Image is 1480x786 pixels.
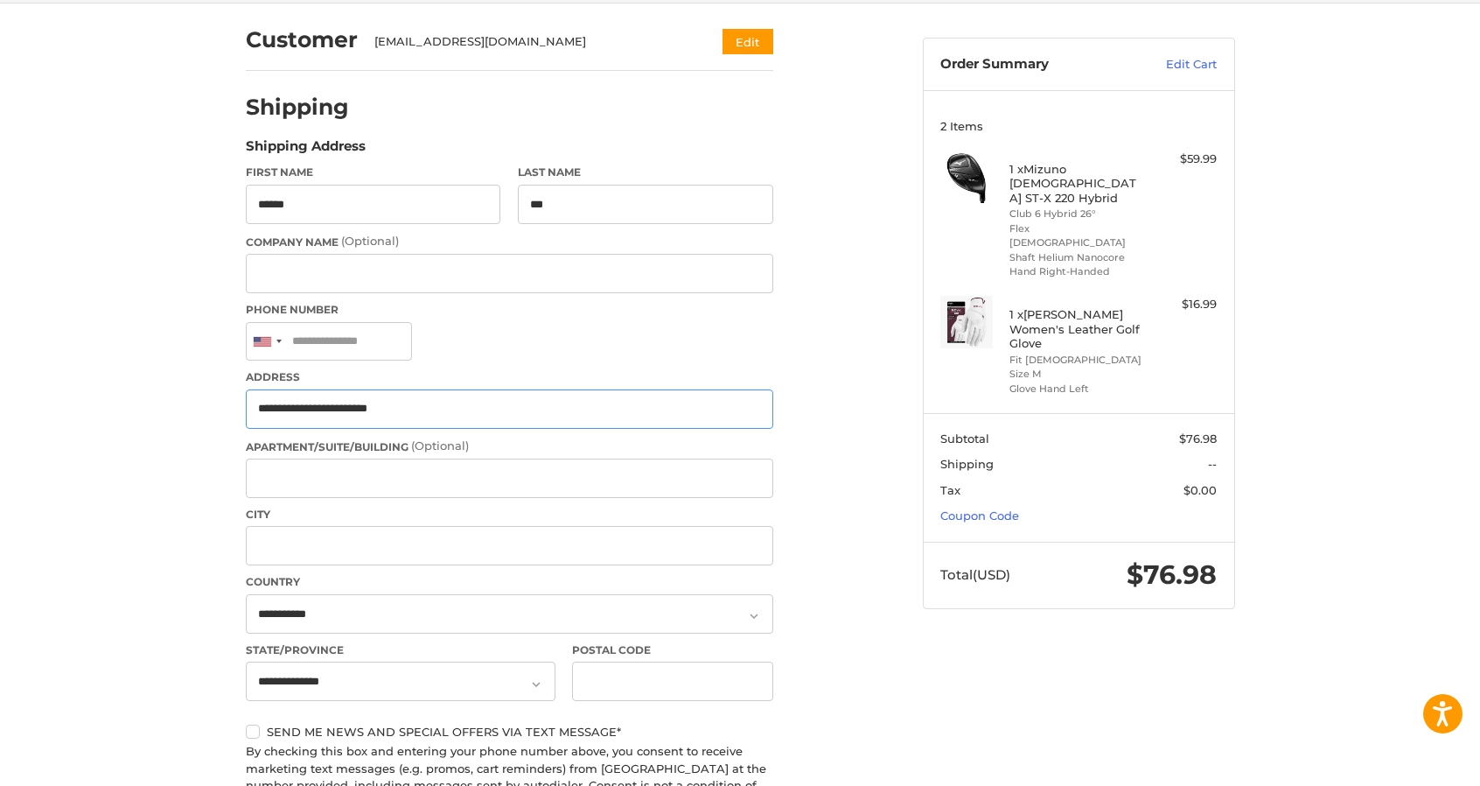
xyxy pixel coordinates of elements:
li: Hand Right-Handed [1009,264,1143,279]
h2: Shipping [246,94,349,121]
span: $0.00 [1183,483,1217,497]
div: $59.99 [1148,151,1217,168]
small: (Optional) [341,234,399,248]
div: [EMAIL_ADDRESS][DOMAIN_NAME] [374,33,688,51]
label: Apartment/Suite/Building [246,438,773,455]
span: $76.98 [1127,558,1217,591]
label: Country [246,574,773,590]
span: Shipping [940,457,994,471]
label: Company Name [246,233,773,250]
h3: 2 Items [940,119,1217,133]
li: Flex [DEMOGRAPHIC_DATA] [1009,221,1143,250]
h2: Customer [246,26,358,53]
legend: Shipping Address [246,137,366,165]
span: -- [1208,457,1217,471]
label: Send me news and special offers via text message* [246,725,773,739]
li: Glove Hand Left [1009,382,1143,397]
label: City [246,507,773,523]
label: Address [246,369,773,385]
label: State/Province [246,642,555,658]
li: Club 6 Hybrid 26° [1009,207,1143,221]
div: $16.99 [1148,296,1217,313]
h3: Order Summary [940,56,1128,74]
h4: 1 x Mizuno [DEMOGRAPHIC_DATA] ST-X 220 Hybrid [1009,162,1143,205]
span: Tax [940,483,960,497]
li: Fit [DEMOGRAPHIC_DATA] [1009,353,1143,368]
li: Shaft Helium Nanocore [1009,250,1143,265]
label: Postal Code [572,642,773,658]
button: Edit [723,29,773,54]
label: First Name [246,165,501,180]
small: (Optional) [411,439,469,453]
span: Subtotal [940,432,989,446]
span: Total (USD) [940,566,1010,583]
a: Coupon Code [940,509,1019,523]
label: Last Name [518,165,773,180]
div: United States: +1 [247,323,287,361]
li: Size M [1009,367,1143,382]
h4: 1 x [PERSON_NAME] Women's Leather Golf Glove [1009,307,1143,350]
a: Edit Cart [1128,56,1217,74]
label: Phone Number [246,302,773,318]
span: $76.98 [1179,432,1217,446]
iframe: Google Customer Reviews [1336,739,1480,786]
